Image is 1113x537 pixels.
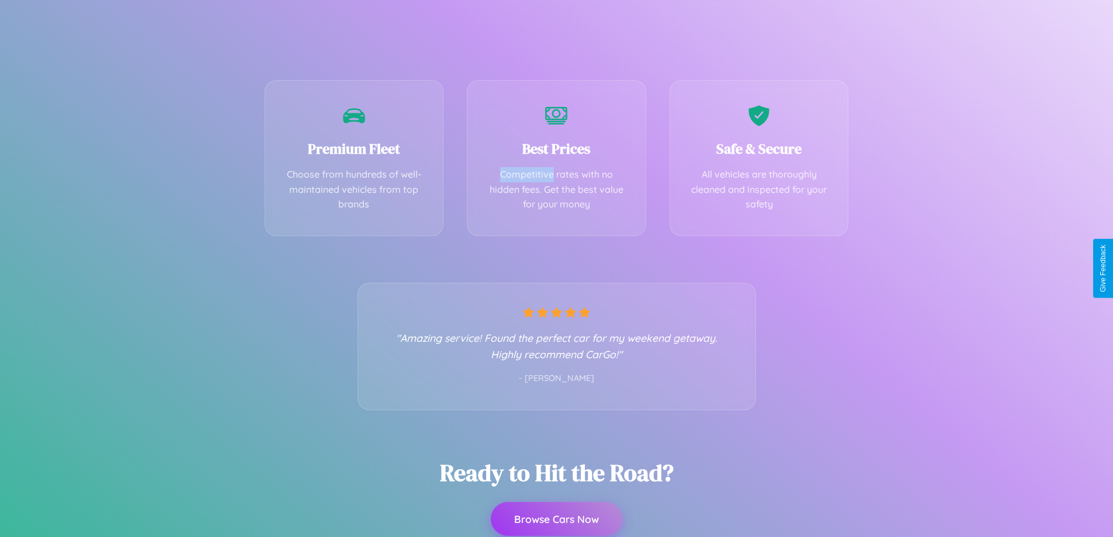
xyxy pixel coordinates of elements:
button: Browse Cars Now [491,502,622,536]
p: All vehicles are thoroughly cleaned and inspected for your safety [688,167,831,212]
h2: Ready to Hit the Road? [440,457,674,489]
h3: Premium Fleet [283,139,426,158]
div: Give Feedback [1099,245,1107,292]
p: - [PERSON_NAME] [382,371,732,386]
p: Choose from hundreds of well-maintained vehicles from top brands [283,167,426,212]
p: "Amazing service! Found the perfect car for my weekend getaway. Highly recommend CarGo!" [382,330,732,362]
h3: Safe & Secure [688,139,831,158]
p: Competitive rates with no hidden fees. Get the best value for your money [485,167,628,212]
h3: Best Prices [485,139,628,158]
